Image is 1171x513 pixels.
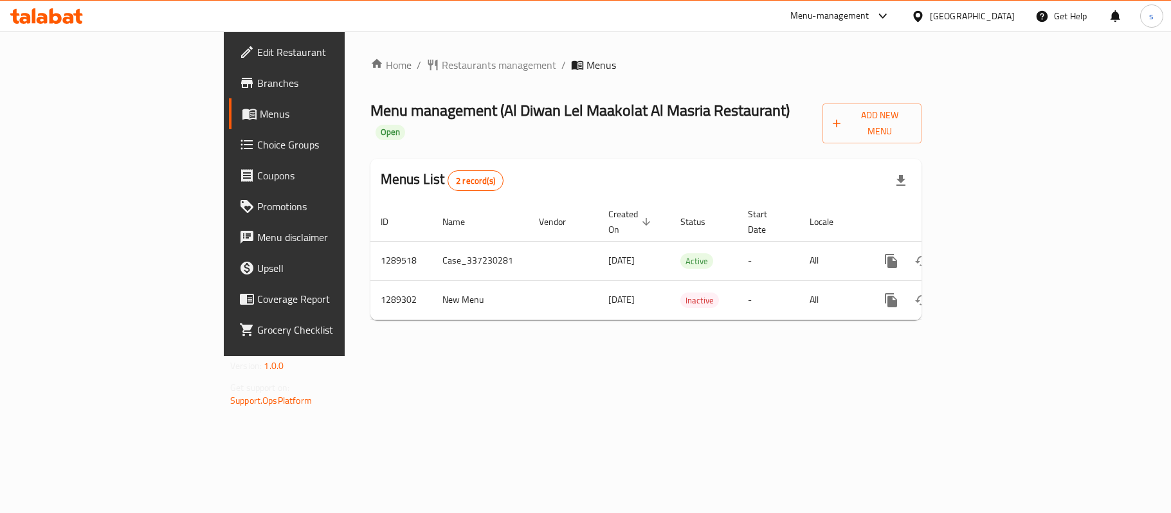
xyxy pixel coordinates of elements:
[608,206,655,237] span: Created On
[1149,9,1154,23] span: s
[229,98,419,129] a: Menus
[442,214,482,230] span: Name
[370,203,1010,320] table: enhanced table
[260,106,409,122] span: Menus
[738,241,799,280] td: -
[432,280,529,319] td: New Menu
[680,214,722,230] span: Status
[229,222,419,253] a: Menu disclaimer
[257,168,409,183] span: Coupons
[229,253,419,283] a: Upsell
[608,291,635,308] span: [DATE]
[264,357,284,374] span: 1.0.0
[608,252,635,269] span: [DATE]
[866,203,1010,242] th: Actions
[876,246,907,276] button: more
[790,8,869,24] div: Menu-management
[229,283,419,314] a: Coverage Report
[230,357,262,374] span: Version:
[381,214,405,230] span: ID
[257,322,409,337] span: Grocery Checklist
[370,96,790,125] span: Menu management ( Al Diwan Lel Maakolat Al Masria Restaurant )
[230,392,312,409] a: Support.OpsPlatform
[432,241,529,280] td: Case_337230281
[930,9,1015,23] div: [GEOGRAPHIC_DATA]
[448,175,503,187] span: 2 record(s)
[229,191,419,222] a: Promotions
[539,214,583,230] span: Vendor
[229,160,419,191] a: Coupons
[370,57,921,73] nav: breadcrumb
[822,104,921,143] button: Add New Menu
[885,165,916,196] div: Export file
[442,57,556,73] span: Restaurants management
[748,206,784,237] span: Start Date
[799,241,866,280] td: All
[426,57,556,73] a: Restaurants management
[561,57,566,73] li: /
[229,37,419,67] a: Edit Restaurant
[680,293,719,308] span: Inactive
[229,314,419,345] a: Grocery Checklist
[229,67,419,98] a: Branches
[230,379,289,396] span: Get support on:
[907,285,938,316] button: Change Status
[448,170,504,191] div: Total records count
[257,75,409,91] span: Branches
[229,129,419,160] a: Choice Groups
[799,280,866,319] td: All
[738,280,799,319] td: -
[586,57,616,73] span: Menus
[257,44,409,60] span: Edit Restaurant
[907,246,938,276] button: Change Status
[833,107,911,139] span: Add New Menu
[257,230,409,245] span: Menu disclaimer
[257,137,409,152] span: Choice Groups
[810,214,850,230] span: Locale
[876,285,907,316] button: more
[381,170,504,191] h2: Menus List
[257,291,409,307] span: Coverage Report
[680,253,713,269] div: Active
[680,254,713,269] span: Active
[257,260,409,276] span: Upsell
[257,199,409,214] span: Promotions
